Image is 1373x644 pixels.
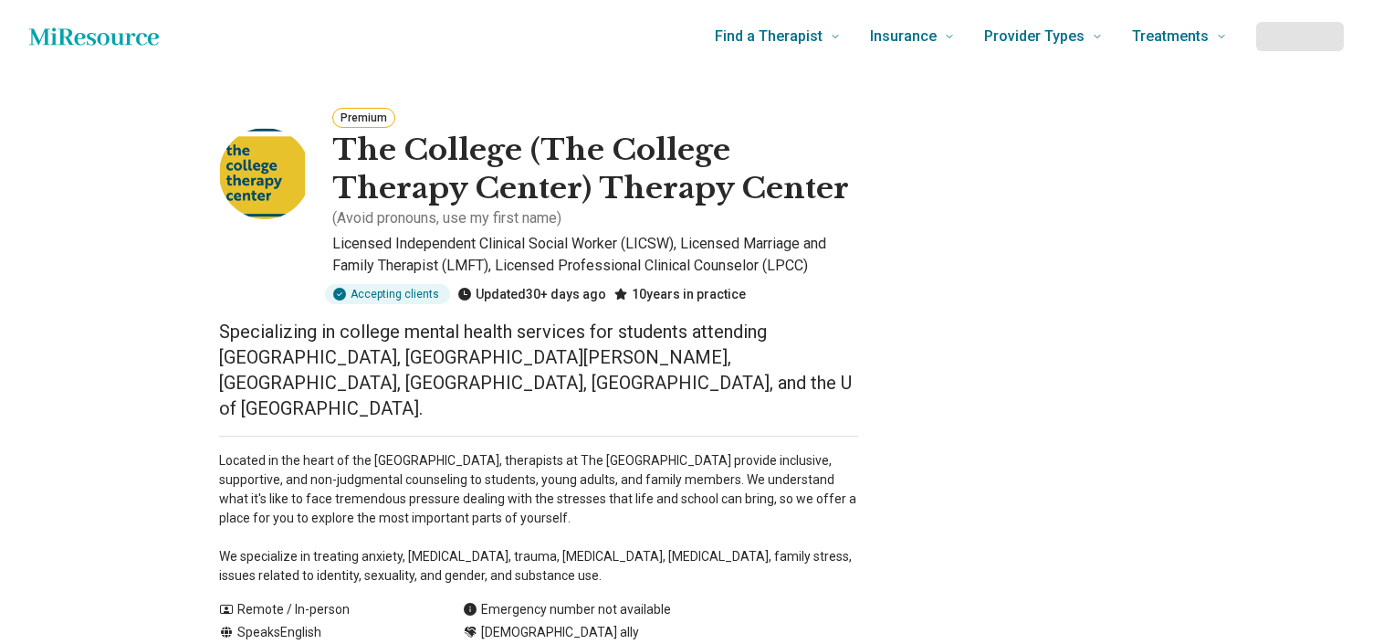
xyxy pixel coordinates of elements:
[1132,24,1209,49] span: Treatments
[219,623,426,642] div: Speaks English
[457,284,606,304] div: Updated 30+ days ago
[29,18,159,55] a: Home page
[984,24,1085,49] span: Provider Types
[332,132,858,207] h1: The College (The College Therapy Center) Therapy Center
[332,108,395,128] button: Premium
[463,600,671,619] div: Emergency number not available
[219,600,426,619] div: Remote / In-person
[715,24,823,49] span: Find a Therapist
[870,24,937,49] span: Insurance
[332,233,858,277] p: Licensed Independent Clinical Social Worker (LICSW), Licensed Marriage and Family Therapist (LMFT...
[219,451,858,586] p: Located in the heart of the [GEOGRAPHIC_DATA], therapists at The [GEOGRAPHIC_DATA] provide inclus...
[613,284,746,304] div: 10 years in practice
[219,319,858,421] p: Specializing in college mental health services for students attending [GEOGRAPHIC_DATA], [GEOGRAP...
[481,623,639,642] span: [DEMOGRAPHIC_DATA] ally
[332,207,561,229] p: ( Avoid pronouns, use my first name )
[219,128,310,219] img: The College Therapy Center, Licensed Independent Clinical Social Worker (LICSW)
[325,284,450,304] div: Accepting clients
